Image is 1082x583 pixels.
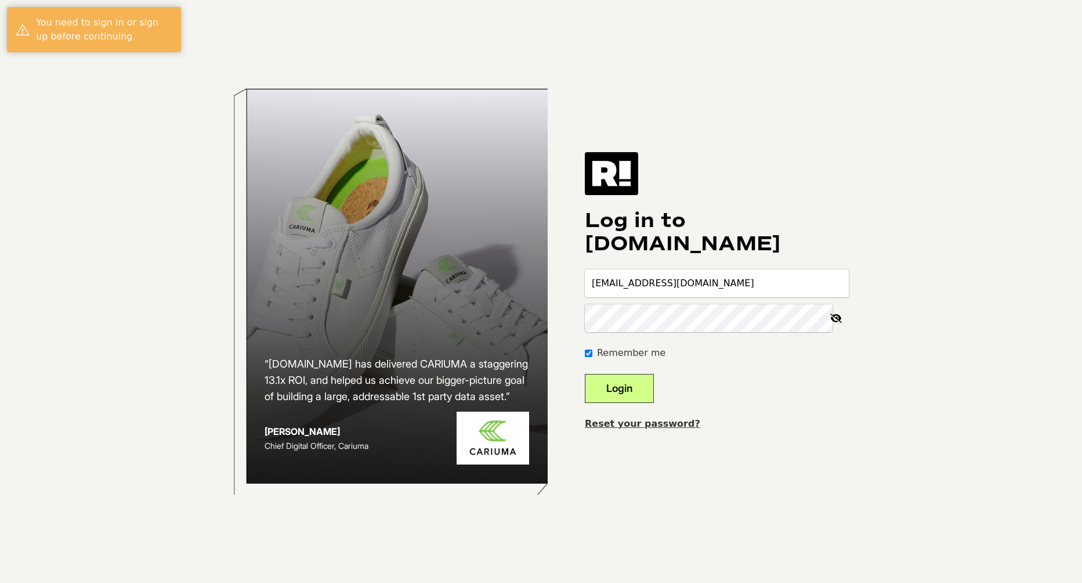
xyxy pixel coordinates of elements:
[585,374,654,403] button: Login
[585,269,849,297] input: Email
[597,346,665,360] label: Remember me
[265,441,368,451] span: Chief Digital Officer, Cariuma
[585,418,700,429] a: Reset your password?
[265,426,340,437] strong: [PERSON_NAME]
[36,16,172,44] div: You need to sign in or sign up before continuing.
[585,152,638,195] img: Retention.com
[585,209,849,255] h1: Log in to [DOMAIN_NAME]
[265,356,529,405] h2: “[DOMAIN_NAME] has delivered CARIUMA a staggering 13.1x ROI, and helped us achieve our bigger-pic...
[457,412,529,465] img: Cariuma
